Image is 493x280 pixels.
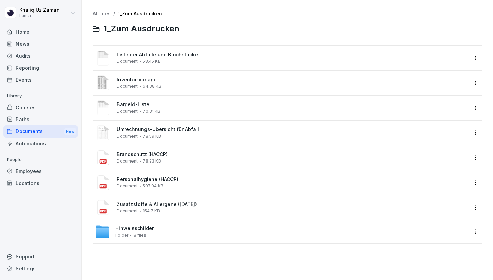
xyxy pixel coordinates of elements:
span: Inventur-Vorlage [117,77,468,83]
span: Hinweisschilder [115,226,154,232]
span: 1_Zum Ausdrucken [104,24,179,34]
a: Automations [3,138,78,150]
span: 64.38 KB [143,84,161,89]
p: Lanch [19,13,60,18]
a: All files [93,11,111,16]
span: Umrechnungs-Übersicht für Abfall [117,127,468,132]
span: 507.04 KB [143,184,163,188]
a: Home [3,26,78,38]
a: Paths [3,113,78,125]
span: Zusatzstoffe & Allergene ([DATE]) [117,201,468,207]
span: Document [117,59,138,64]
span: 154.7 KB [143,209,160,213]
p: People [3,154,78,165]
p: Library [3,90,78,101]
div: Documents [3,125,78,138]
a: Events [3,74,78,86]
div: Support [3,251,78,263]
span: Document [117,134,138,139]
span: Folder [115,233,128,238]
span: 78.23 KB [143,159,161,164]
span: Document [117,209,138,213]
a: 1_Zum Ausdrucken [118,11,162,16]
span: Personalhygiene (HACCP) [117,177,468,182]
a: Employees [3,165,78,177]
a: HinweisschilderFolder8 files [95,224,468,239]
div: New [64,128,76,136]
span: Bargeld-Liste [117,102,468,108]
span: / [113,11,115,17]
span: Liste der Abfälle und Bruchstücke [117,52,468,58]
a: Settings [3,263,78,275]
a: Courses [3,101,78,113]
span: 8 files [134,233,146,238]
span: Document [117,159,138,164]
a: DocumentsNew [3,125,78,138]
span: 78.59 KB [143,134,161,139]
span: Document [117,109,138,114]
p: Khaliq Uz Zaman [19,7,60,13]
span: 58.45 KB [143,59,161,64]
a: Audits [3,50,78,62]
span: Brandschutz (HACCP) [117,152,468,157]
a: News [3,38,78,50]
a: Locations [3,177,78,189]
span: Document [117,84,138,89]
a: Reporting [3,62,78,74]
span: 70.31 KB [143,109,160,114]
span: Document [117,184,138,188]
